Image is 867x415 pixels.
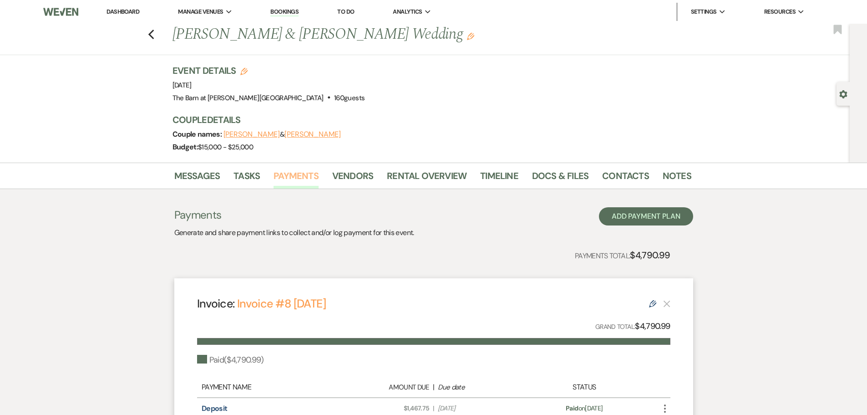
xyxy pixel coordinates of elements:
[595,320,670,333] p: Grand Total:
[223,131,280,138] button: [PERSON_NAME]
[575,248,670,262] p: Payments Total:
[172,113,682,126] h3: Couple Details
[237,296,326,311] a: Invoice #8 [DATE]
[345,404,429,413] span: $1,467.75
[172,142,198,152] span: Budget:
[274,169,319,189] a: Payments
[172,129,223,139] span: Couple names:
[172,24,580,46] h1: [PERSON_NAME] & [PERSON_NAME] Wedding
[526,404,642,413] div: on [DATE]
[197,296,326,312] h4: Invoice:
[602,169,649,189] a: Contacts
[337,8,354,15] a: To Do
[764,7,796,16] span: Resources
[174,207,414,223] h3: Payments
[178,7,223,16] span: Manage Venues
[635,321,670,332] strong: $4,790.99
[174,169,220,189] a: Messages
[106,8,139,15] a: Dashboard
[197,354,264,366] div: Paid ( $4,790.99 )
[172,93,324,102] span: The Barn at [PERSON_NAME][GEOGRAPHIC_DATA]
[566,404,578,412] span: Paid
[174,227,414,239] p: Generate and share payment links to collect and/or log payment for this event.
[198,143,253,152] span: $15,000 - $25,000
[663,169,691,189] a: Notes
[334,93,365,102] span: 160 guests
[172,81,192,90] span: [DATE]
[223,130,341,139] span: &
[691,7,717,16] span: Settings
[43,2,78,21] img: Weven Logo
[630,249,670,261] strong: $4,790.99
[526,382,642,393] div: Status
[270,8,299,16] a: Bookings
[467,32,474,40] button: Edit
[233,169,260,189] a: Tasks
[332,169,373,189] a: Vendors
[284,131,341,138] button: [PERSON_NAME]
[839,89,847,98] button: Open lead details
[438,404,522,413] span: [DATE]
[172,64,365,77] h3: Event Details
[202,404,228,413] a: Deposit
[599,207,693,225] button: Add Payment Plan
[532,169,588,189] a: Docs & Files
[438,382,522,393] div: Due date
[480,169,518,189] a: Timeline
[393,7,422,16] span: Analytics
[341,382,527,393] div: |
[433,404,434,413] span: |
[387,169,466,189] a: Rental Overview
[663,300,670,307] button: This payment plan cannot be deleted because it contains links that have been paid through Weven’s...
[202,382,341,393] div: Payment Name
[345,382,429,393] div: Amount Due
